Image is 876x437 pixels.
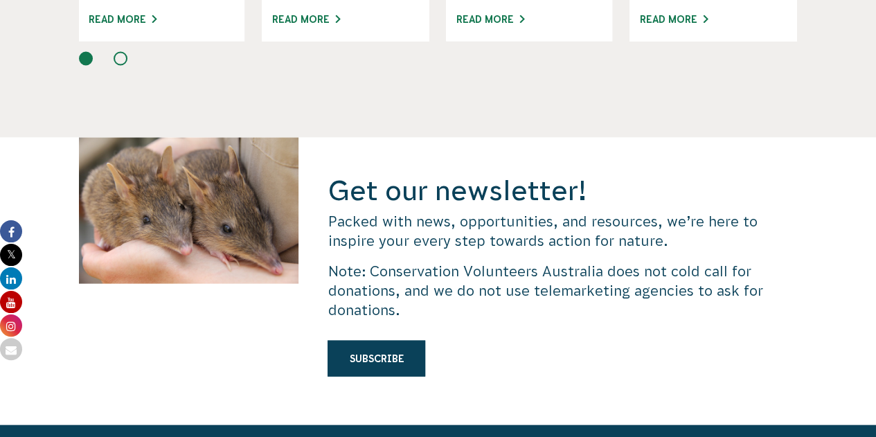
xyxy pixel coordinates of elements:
[328,172,797,208] h2: Get our newsletter!
[272,14,340,25] a: Read More
[89,14,157,25] a: Read More
[640,14,708,25] a: Read More
[456,14,524,25] a: Read More
[328,261,797,319] p: Note: Conservation Volunteers Australia does not cold call for donations, and we do not use telem...
[328,340,425,376] a: Subscribe
[328,211,797,250] p: Packed with news, opportunities, and resources, we’re here to inspire your every step towards act...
